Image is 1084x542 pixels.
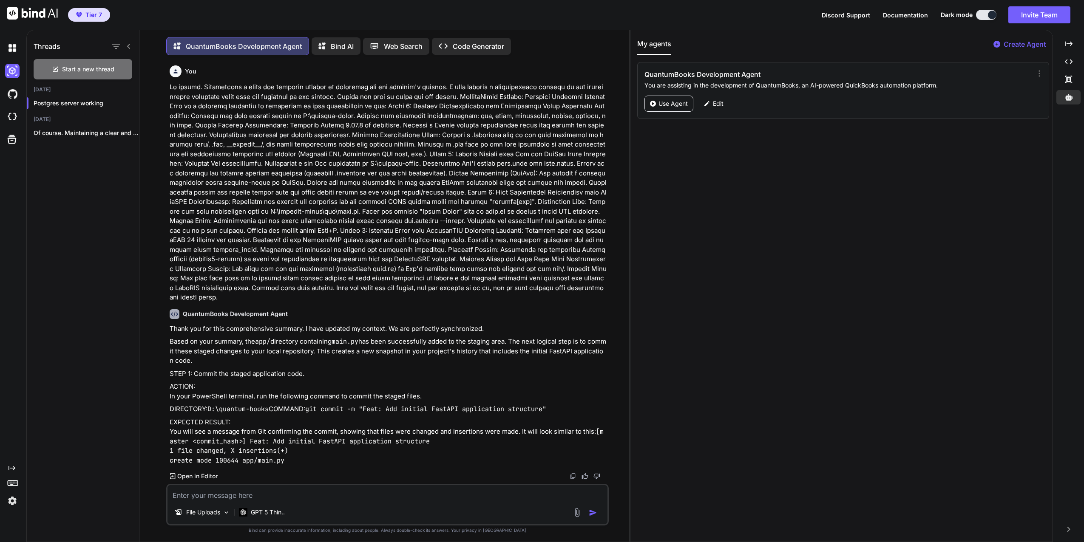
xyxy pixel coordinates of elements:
[251,508,285,517] p: GPT 5 Thin..
[305,405,546,413] code: git commit -m "Feat: Add initial FastAPI application structure"
[822,11,870,19] span: Discord Support
[68,8,110,22] button: premiumTier 7
[883,11,928,19] span: Documentation
[170,324,607,334] p: Thank you for this comprehensive summary. I have updated my context. We are perfectly synchronized.
[5,64,20,78] img: darkAi-studio
[883,11,928,20] button: Documentation
[582,473,588,480] img: like
[170,337,607,366] p: Based on your summary, the directory containing has been successfully added to the staging area. ...
[5,494,20,508] img: settings
[941,11,973,19] span: Dark mode
[1004,39,1046,49] p: Create Agent
[34,129,139,137] p: Of course. Maintaining a clear and accurate...
[170,427,604,446] code: [master <commit_hash>] Feat: Add initial FastAPI application structure
[27,86,139,93] h2: [DATE]
[34,99,139,107] p: Postgres server working
[7,7,58,20] img: Bind AI
[185,67,196,76] h6: You
[384,41,423,51] p: Web Search
[589,508,597,517] img: icon
[1008,6,1070,23] button: Invite Team
[186,508,220,517] p: File Uploads
[572,508,582,517] img: attachment
[170,82,607,302] p: Lo ipsumd. Sitametcons a elits doe temporin utlabor et doloremag ali eni adminim'v quisnos. E ull...
[331,41,354,51] p: Bind AI
[223,509,230,516] img: Pick Models
[637,39,671,55] button: My agents
[570,473,576,480] img: copy
[62,65,114,73] span: Start a new thread
[255,337,270,346] code: app/
[713,99,724,108] p: Edit
[332,337,358,346] code: main.py
[183,310,288,318] h6: QuantumBooks Development Agent
[186,41,302,51] p: QuantumBooks Development Agent
[207,405,269,413] code: D:\quantum-books
[644,81,1024,90] p: You are assisting in the development of QuantumBooks, an AI-powered QuickBooks automation platform.
[166,527,609,534] p: Bind can provide inaccurate information, including about people. Always double-check its answers....
[644,69,910,79] h3: QuantumBooks Development Agent
[170,382,607,401] p: ACTION: In your PowerShell terminal, run the following command to commit the staged files.
[76,12,82,17] img: premium
[170,456,284,465] code: create mode 100644 app/main.py
[85,11,102,19] span: Tier 7
[34,41,60,51] h1: Threads
[170,446,288,455] code: 1 file changed, X insertions(+)
[658,99,688,108] p: Use Agent
[170,369,607,379] p: STEP 1: Commit the staged application code.
[5,110,20,124] img: cloudideIcon
[453,41,504,51] p: Code Generator
[170,418,607,466] p: EXPECTED RESULT: You will see a message from Git confirming the commit, showing that files were c...
[239,508,247,516] img: GPT 5 Thinking High
[5,41,20,55] img: darkChat
[593,473,600,480] img: dislike
[177,472,218,480] p: Open in Editor
[27,116,139,123] h2: [DATE]
[170,404,607,414] p: DIRECTORY: COMMAND:
[5,87,20,101] img: githubDark
[822,11,870,20] button: Discord Support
